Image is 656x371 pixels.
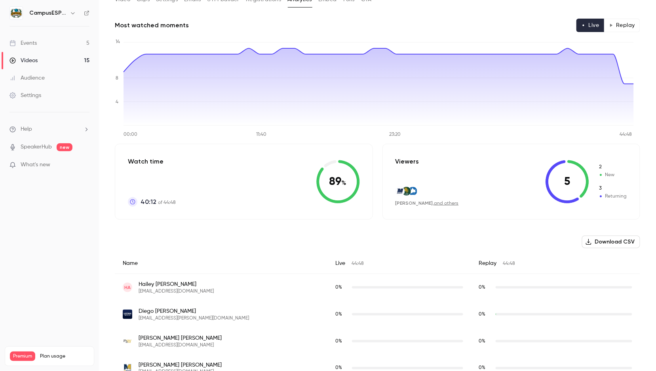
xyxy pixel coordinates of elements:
[141,197,176,207] p: of 44:48
[29,9,67,17] h6: CampusESP Academy
[139,280,214,288] span: Hailey [PERSON_NAME]
[335,285,342,290] span: 0 %
[128,157,176,166] p: Watch time
[139,307,249,315] span: Diego [PERSON_NAME]
[599,185,627,192] span: Returning
[335,312,342,317] span: 0 %
[396,157,419,166] p: Viewers
[123,337,132,346] img: pnw.edu
[124,133,137,137] tspan: 00:00
[599,171,627,179] span: New
[409,187,417,196] img: indstate.edu
[479,285,486,290] span: 0 %
[620,133,632,137] tspan: 44:48
[335,366,342,371] span: 0 %
[396,200,459,207] div: ,
[396,187,405,196] img: monmouth.edu
[471,253,640,274] div: Replay
[124,284,131,291] span: HA
[10,352,35,361] span: Premium
[10,39,37,47] div: Events
[352,261,364,266] span: 44:48
[335,338,348,345] span: Live watch time
[335,311,348,318] span: Live watch time
[115,301,640,328] div: diego.andrade@uconn.edu
[604,19,640,32] button: Replay
[396,200,433,206] span: [PERSON_NAME]
[582,236,640,248] button: Download CSV
[139,361,222,369] span: [PERSON_NAME] [PERSON_NAME]
[115,274,640,301] div: haddison@atu.edu
[123,310,132,319] img: uconn.edu
[80,162,89,169] iframe: Noticeable Trigger
[479,311,492,318] span: Replay watch time
[503,261,515,266] span: 44:48
[335,284,348,291] span: Live watch time
[139,334,222,342] span: [PERSON_NAME] [PERSON_NAME]
[116,40,120,44] tspan: 14
[327,253,471,274] div: Live
[434,201,459,206] a: and others
[10,91,41,99] div: Settings
[257,133,267,137] tspan: 11:40
[389,133,401,137] tspan: 23:20
[599,164,627,171] span: New
[479,338,492,345] span: Replay watch time
[21,143,52,151] a: SpeakerHub
[116,100,118,105] tspan: 4
[115,253,327,274] div: Name
[479,312,486,317] span: 0 %
[139,288,214,295] span: [EMAIL_ADDRESS][DOMAIN_NAME]
[576,19,605,32] button: Live
[139,342,222,348] span: [EMAIL_ADDRESS][DOMAIN_NAME]
[115,328,640,355] div: lmashmor@pnw.edu
[10,7,23,19] img: CampusESP Academy
[402,187,411,196] img: baylor.edu
[479,339,486,344] span: 0 %
[141,197,156,207] span: 40:12
[21,161,50,169] span: What's new
[335,339,342,344] span: 0 %
[21,125,32,133] span: Help
[10,74,45,82] div: Audience
[40,353,89,360] span: Plan usage
[479,284,492,291] span: Replay watch time
[479,366,486,371] span: 0 %
[599,193,627,200] span: Returning
[115,21,189,30] h2: Most watched moments
[10,57,38,65] div: Videos
[116,76,118,81] tspan: 8
[57,143,72,151] span: new
[10,125,89,133] li: help-dropdown-opener
[139,315,249,322] span: [EMAIL_ADDRESS][PERSON_NAME][DOMAIN_NAME]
